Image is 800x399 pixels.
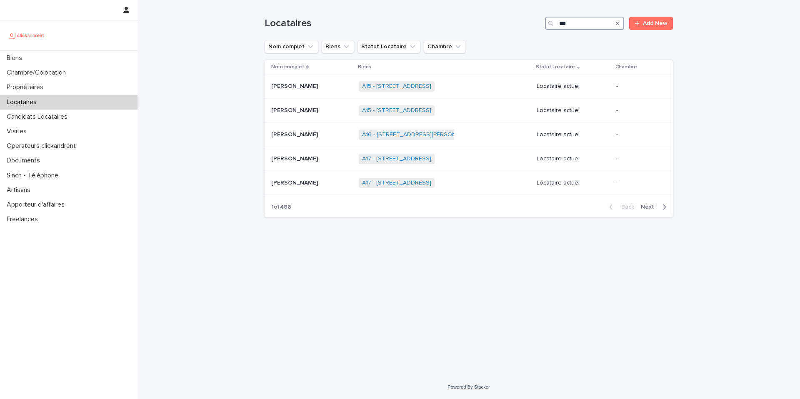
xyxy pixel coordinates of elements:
a: Powered By Stacker [447,384,490,389]
p: - [616,131,660,138]
a: A16 - [STREET_ADDRESS][PERSON_NAME] [362,131,477,138]
span: Next [641,204,659,210]
p: Candidats Locataires [3,113,74,121]
p: Artisans [3,186,37,194]
button: Statut Locataire [357,40,420,53]
a: A15 - [STREET_ADDRESS] [362,83,431,90]
p: Apporteur d'affaires [3,201,71,209]
button: Back [602,203,637,211]
button: Biens [322,40,354,53]
p: [PERSON_NAME] [271,130,320,138]
p: Locataire actuel [537,107,610,114]
tr: [PERSON_NAME][PERSON_NAME] A15 - [STREET_ADDRESS] Locataire actuel- [265,75,673,99]
p: Locataires [3,98,43,106]
p: - [616,83,660,90]
p: Locataire actuel [537,155,610,162]
a: A17 - [STREET_ADDRESS] [362,155,431,162]
span: Add New [643,20,667,26]
button: Nom complet [265,40,318,53]
input: Search [545,17,624,30]
p: Freelances [3,215,45,223]
p: Operateurs clickandrent [3,142,82,150]
p: - [616,155,660,162]
p: Visites [3,127,33,135]
p: Biens [358,62,371,72]
p: Chambre [615,62,637,72]
tr: [PERSON_NAME][PERSON_NAME] A16 - [STREET_ADDRESS][PERSON_NAME] Locataire actuel- [265,122,673,147]
p: - [616,107,660,114]
a: Add New [629,17,673,30]
a: A17 - [STREET_ADDRESS] [362,180,431,187]
p: [PERSON_NAME] [271,105,320,114]
p: [PERSON_NAME] [271,178,320,187]
button: Chambre [424,40,466,53]
p: Nom complet [271,62,304,72]
p: Propriétaires [3,83,50,91]
p: Statut Locataire [536,62,575,72]
p: Locataire actuel [537,83,610,90]
h1: Locataires [265,17,542,30]
p: Locataire actuel [537,131,610,138]
button: Next [637,203,673,211]
p: - [616,180,660,187]
img: UCB0brd3T0yccxBKYDjQ [7,27,47,44]
p: Locataire actuel [537,180,610,187]
p: Chambre/Colocation [3,69,72,77]
p: 1 of 486 [265,197,298,217]
p: Sinch - Téléphone [3,172,65,180]
p: [PERSON_NAME] [271,154,320,162]
p: [PERSON_NAME] [271,81,320,90]
tr: [PERSON_NAME][PERSON_NAME] A17 - [STREET_ADDRESS] Locataire actuel- [265,171,673,195]
p: Biens [3,54,29,62]
a: A15 - [STREET_ADDRESS] [362,107,431,114]
span: Back [616,204,634,210]
p: Documents [3,157,47,165]
tr: [PERSON_NAME][PERSON_NAME] A15 - [STREET_ADDRESS] Locataire actuel- [265,99,673,123]
tr: [PERSON_NAME][PERSON_NAME] A17 - [STREET_ADDRESS] Locataire actuel- [265,147,673,171]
